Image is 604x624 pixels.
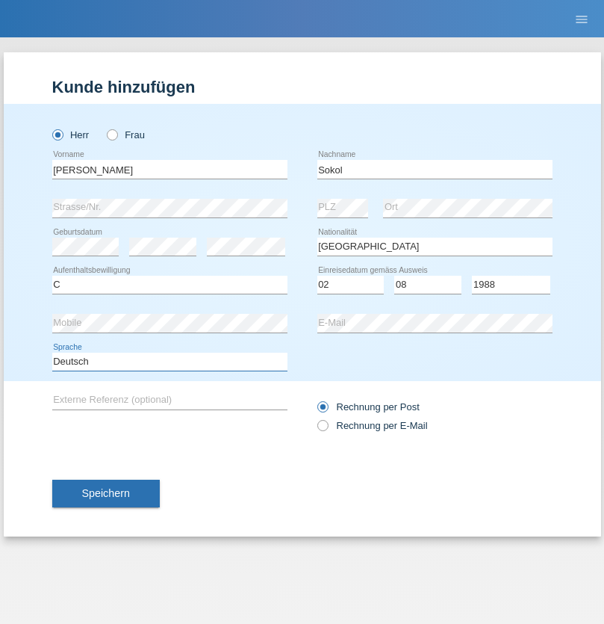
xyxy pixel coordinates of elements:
label: Herr [52,129,90,140]
input: Herr [52,129,62,139]
input: Rechnung per Post [317,401,327,420]
span: Speichern [82,487,130,499]
a: menu [567,14,597,23]
input: Rechnung per E-Mail [317,420,327,439]
button: Speichern [52,480,160,508]
label: Frau [107,129,145,140]
label: Rechnung per E-Mail [317,420,428,431]
label: Rechnung per Post [317,401,420,413]
input: Frau [107,129,116,139]
i: menu [574,12,589,27]
h1: Kunde hinzufügen [52,78,552,96]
